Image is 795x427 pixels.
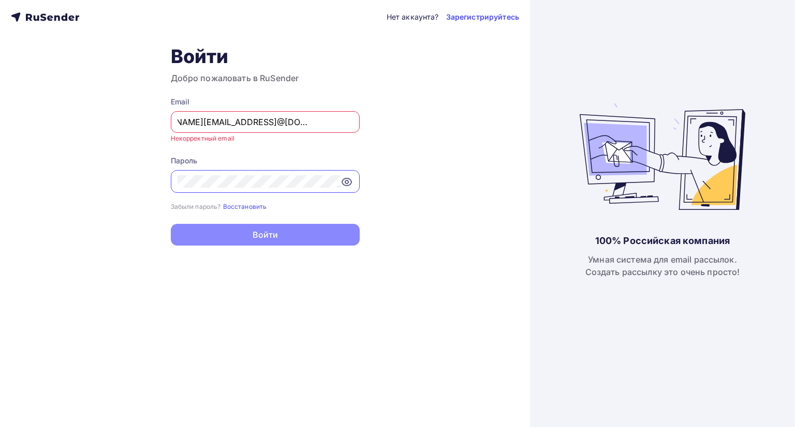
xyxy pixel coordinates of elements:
[171,134,235,142] small: Некорректный email
[171,224,360,246] button: Войти
[171,203,221,210] small: Забыли пароль?
[446,12,519,22] a: Зарегистрируйтесь
[595,235,730,247] div: 100% Российская компания
[223,202,267,210] a: Восстановить
[178,116,353,128] input: Укажите свой email
[171,45,360,68] h1: Войти
[171,72,360,84] h3: Добро пожаловать в RuSender
[171,156,360,166] div: Пароль
[171,97,360,107] div: Email
[387,12,439,22] div: Нет аккаунта?
[223,203,267,210] small: Восстановить
[585,253,740,278] div: Умная система для email рассылок. Создать рассылку это очень просто!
